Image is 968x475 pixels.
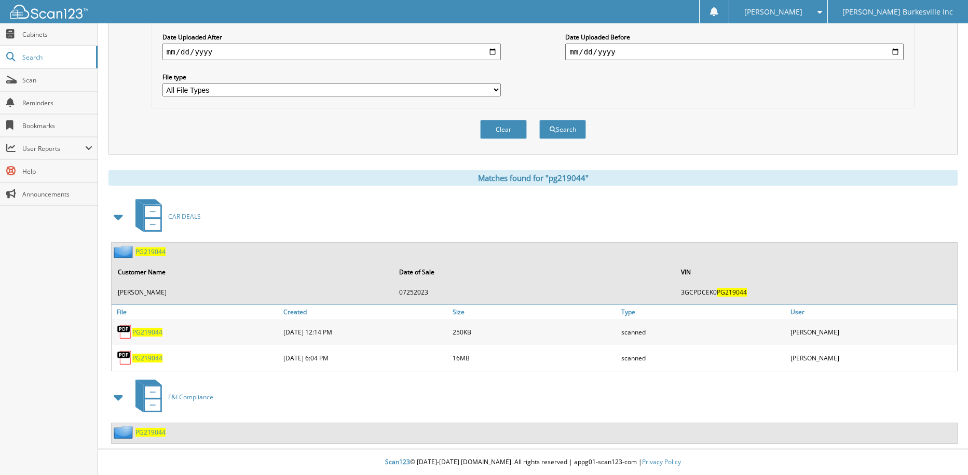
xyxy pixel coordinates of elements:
th: Customer Name [113,261,393,283]
td: [PERSON_NAME] [113,284,393,301]
a: Type [619,305,788,319]
span: PG219044 [717,288,747,297]
span: Cabinets [22,30,92,39]
td: 3GCPDCEK0 [676,284,956,301]
img: PDF.png [117,350,132,366]
input: end [565,44,904,60]
th: Date of Sale [394,261,674,283]
a: PG219044 [132,354,162,362]
a: PG219044 [132,328,162,337]
div: Matches found for "pg219044" [108,170,958,186]
div: [PERSON_NAME] [788,322,957,342]
div: scanned [619,347,788,368]
a: Size [450,305,619,319]
div: © [DATE]-[DATE] [DOMAIN_NAME]. All rights reserved | appg01-scan123-com | [98,450,968,475]
a: User [788,305,957,319]
label: File type [162,73,501,81]
a: CAR DEALS [129,196,201,237]
div: [DATE] 12:14 PM [281,322,450,342]
div: 250KB [450,322,619,342]
a: File [112,305,281,319]
th: VIN [676,261,956,283]
img: folder2.png [114,426,135,439]
img: PDF.png [117,324,132,340]
span: Help [22,167,92,176]
div: [PERSON_NAME] [788,347,957,368]
span: User Reports [22,144,85,153]
a: PG219044 [135,428,166,437]
div: scanned [619,322,788,342]
span: [PERSON_NAME] Burkesville Inc [842,9,953,15]
a: Created [281,305,450,319]
label: Date Uploaded After [162,33,501,41]
span: Bookmarks [22,121,92,130]
img: folder2.png [114,245,135,258]
img: scan123-logo-white.svg [10,5,88,19]
span: Scan123 [385,457,410,466]
span: [PERSON_NAME] [744,9,802,15]
label: Date Uploaded Before [565,33,904,41]
span: Reminders [22,99,92,107]
a: F&I Compliance [129,376,213,417]
span: Search [22,53,91,62]
button: Search [539,120,586,139]
span: Scan [22,76,92,85]
button: Clear [480,120,527,139]
input: start [162,44,501,60]
a: PG219044 [135,247,166,256]
td: 07252023 [394,284,674,301]
span: F&I Compliance [168,393,213,401]
span: CAR DEALS [168,212,201,221]
iframe: Chat Widget [916,425,968,475]
a: Privacy Policy [642,457,681,466]
div: [DATE] 6:04 PM [281,347,450,368]
span: Announcements [22,190,92,199]
div: 16MB [450,347,619,368]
